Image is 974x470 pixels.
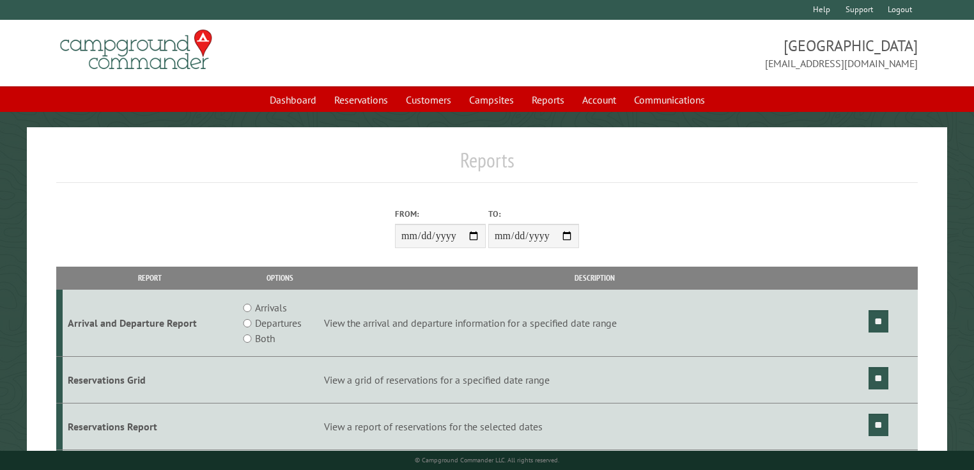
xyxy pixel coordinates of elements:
a: Reports [524,88,572,112]
th: Report [63,267,238,289]
a: Communications [626,88,713,112]
label: Both [255,331,275,346]
label: Departures [255,315,302,331]
a: Reservations [327,88,396,112]
th: Options [238,267,323,289]
small: © Campground Commander LLC. All rights reserved. [415,456,559,464]
td: View a grid of reservations for a specified date range [322,357,867,403]
label: Arrivals [255,300,287,315]
a: Campsites [461,88,522,112]
img: Campground Commander [56,25,216,75]
td: Arrival and Departure Report [63,290,238,357]
th: Description [322,267,867,289]
span: [GEOGRAPHIC_DATA] [EMAIL_ADDRESS][DOMAIN_NAME] [487,35,918,71]
td: View the arrival and departure information for a specified date range [322,290,867,357]
td: Reservations Report [63,403,238,450]
h1: Reports [56,148,918,183]
td: Reservations Grid [63,357,238,403]
a: Customers [398,88,459,112]
label: From: [395,208,486,220]
a: Dashboard [262,88,324,112]
a: Account [575,88,624,112]
label: To: [488,208,579,220]
td: View a report of reservations for the selected dates [322,403,867,450]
